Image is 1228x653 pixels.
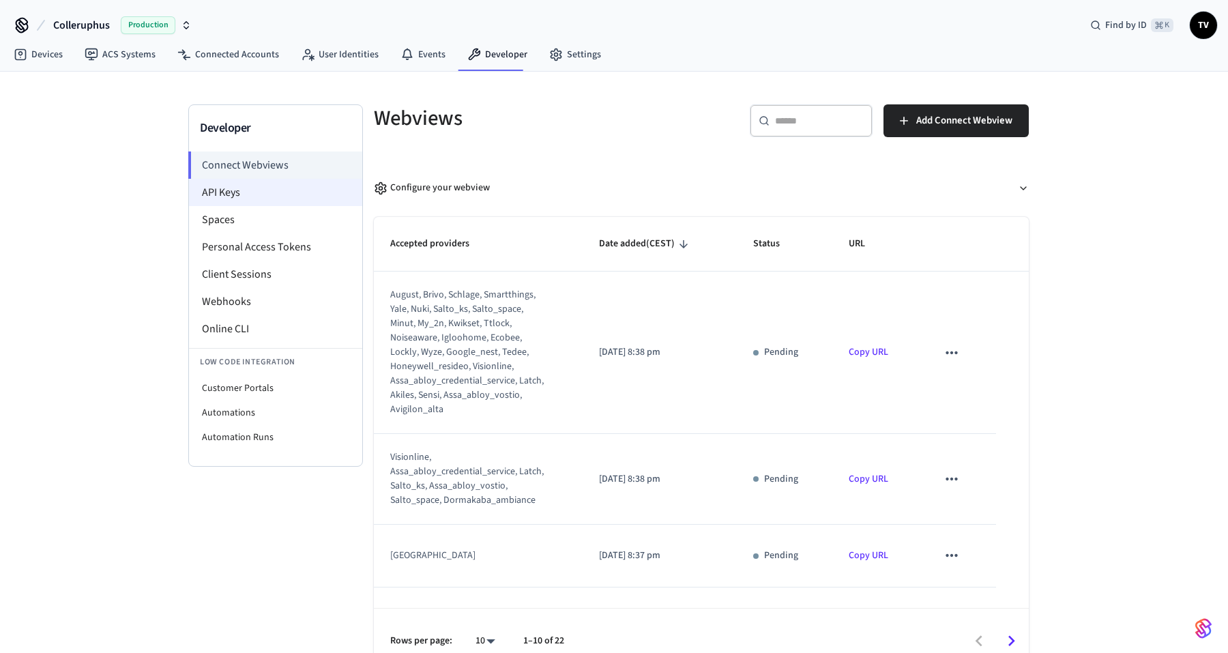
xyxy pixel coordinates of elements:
[189,233,362,261] li: Personal Access Tokens
[74,42,166,67] a: ACS Systems
[849,549,888,562] a: Copy URL
[374,104,693,132] h5: Webviews
[189,315,362,343] li: Online CLI
[3,42,74,67] a: Devices
[189,179,362,206] li: API Keys
[390,42,456,67] a: Events
[189,376,362,401] li: Customer Portals
[916,112,1012,130] span: Add Connect Webview
[599,233,692,255] span: Date added(CEST)
[599,472,720,487] p: [DATE] 8:38 pm
[390,233,487,255] span: Accepted providers
[764,549,798,563] p: Pending
[290,42,390,67] a: User Identities
[469,631,501,651] div: 10
[374,181,490,195] div: Configure your webview
[456,42,538,67] a: Developer
[189,261,362,288] li: Client Sessions
[189,348,362,376] li: Low Code Integration
[849,472,888,486] a: Copy URL
[53,17,110,33] span: Colleruphus
[390,450,549,508] div: visionline, assa_abloy_credential_service, latch, salto_ks, assa_abloy_vostio, salto_space, dorma...
[764,472,798,487] p: Pending
[849,233,883,255] span: URL
[1151,18,1173,32] span: ⌘ K
[538,42,612,67] a: Settings
[189,206,362,233] li: Spaces
[121,16,175,34] span: Production
[1191,13,1216,38] span: TV
[166,42,290,67] a: Connected Accounts
[374,170,1029,206] button: Configure your webview
[200,119,351,138] h3: Developer
[849,345,888,359] a: Copy URL
[764,345,798,360] p: Pending
[599,345,720,360] p: [DATE] 8:38 pm
[189,401,362,425] li: Automations
[189,288,362,315] li: Webhooks
[390,634,452,648] p: Rows per page:
[523,634,564,648] p: 1–10 of 22
[883,104,1029,137] button: Add Connect Webview
[390,549,549,563] div: [GEOGRAPHIC_DATA]
[753,233,798,255] span: Status
[1079,13,1184,38] div: Find by ID⌘ K
[599,549,720,563] p: [DATE] 8:37 pm
[1190,12,1217,39] button: TV
[1105,18,1147,32] span: Find by ID
[188,151,362,179] li: Connect Webviews
[1195,618,1212,639] img: SeamLogoGradient.69752ec5.svg
[189,425,362,450] li: Automation Runs
[390,288,549,417] div: august, brivo, schlage, smartthings, yale, nuki, salto_ks, salto_space, minut, my_2n, kwikset, tt...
